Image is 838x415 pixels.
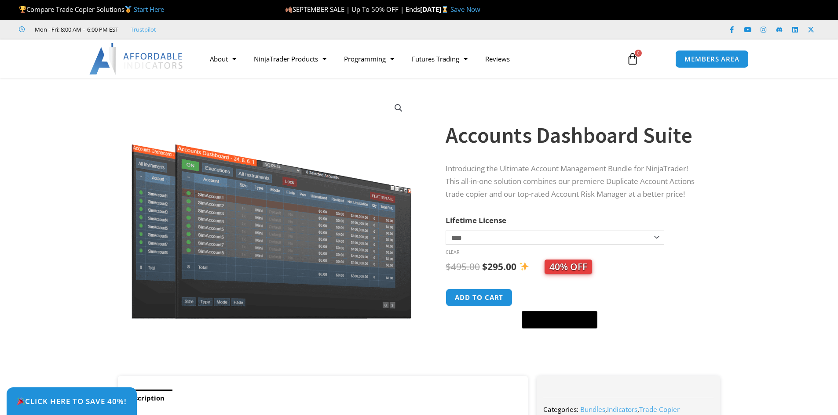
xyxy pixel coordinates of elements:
[522,311,597,328] button: Buy with GPay
[446,120,703,151] h1: Accounts Dashboard Suite
[446,260,480,273] bdi: 495.00
[613,46,652,72] a: 0
[17,397,25,405] img: 🎉
[403,49,476,69] a: Futures Trading
[19,5,164,14] span: Compare Trade Copier Solutions
[201,49,616,69] nav: Menu
[446,215,506,225] label: Lifetime License
[446,249,459,255] a: Clear options
[520,287,599,308] iframe: Secure express checkout frame
[635,50,642,57] span: 0
[201,49,245,69] a: About
[675,50,749,68] a: MEMBERS AREA
[545,260,592,274] span: 40% OFF
[450,5,480,14] a: Save Now
[684,56,739,62] span: MEMBERS AREA
[442,6,448,13] img: ⌛
[131,24,156,35] a: Trustpilot
[33,24,118,35] span: Mon - Fri: 8:00 AM – 6:00 PM EST
[482,260,487,273] span: $
[476,49,519,69] a: Reviews
[17,397,127,405] span: Click Here to save 40%!
[391,100,406,116] a: View full-screen image gallery
[446,289,512,307] button: Add to cart
[19,6,26,13] img: 🏆
[134,5,164,14] a: Start Here
[482,260,516,273] bdi: 295.00
[7,387,137,415] a: 🎉Click Here to save 40%!
[285,5,420,14] span: SEPTEMBER SALE | Up To 50% OFF | Ends
[446,162,703,201] p: Introducing the Ultimate Account Management Bundle for NinjaTrader! This all-in-one solution comb...
[335,49,403,69] a: Programming
[245,49,335,69] a: NinjaTrader Products
[130,94,413,319] img: Screenshot 2024-08-26 155710eeeee
[420,5,450,14] strong: [DATE]
[125,6,132,13] img: 🥇
[89,43,184,75] img: LogoAI | Affordable Indicators – NinjaTrader
[520,262,529,271] img: ✨
[285,6,292,13] img: 🍂
[446,260,451,273] span: $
